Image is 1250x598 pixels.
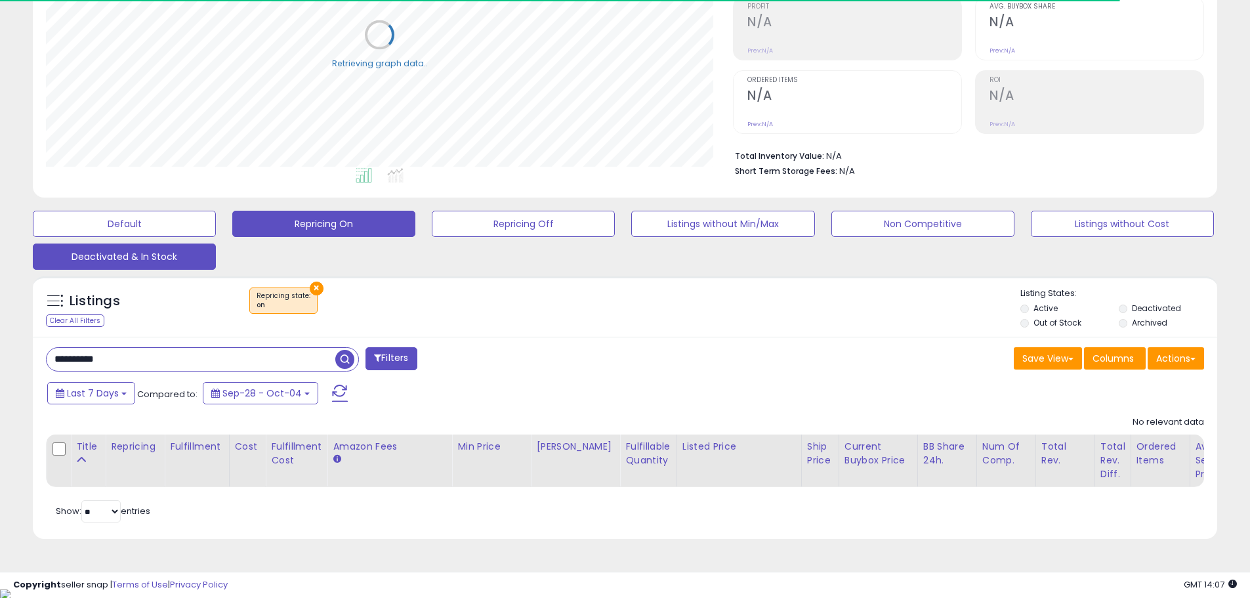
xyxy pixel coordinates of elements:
button: Non Competitive [831,211,1014,237]
div: Title [76,440,100,454]
button: Sep-28 - Oct-04 [203,382,318,404]
strong: Copyright [13,578,61,591]
label: Archived [1132,317,1167,328]
span: Repricing state : [257,291,310,310]
button: Save View [1014,347,1082,370]
h5: Listings [70,292,120,310]
div: Avg Selling Price [1196,440,1243,481]
span: Columns [1093,352,1134,365]
span: Ordered Items [747,77,961,84]
small: Amazon Fees. [333,454,341,465]
small: Prev: N/A [747,47,773,54]
div: Listed Price [682,440,796,454]
div: Retrieving graph data.. [332,57,428,69]
div: Fulfillment [170,440,223,454]
span: Profit [747,3,961,11]
label: Deactivated [1132,303,1181,314]
div: Ship Price [807,440,833,467]
b: Short Term Storage Fees: [735,165,837,177]
span: Compared to: [137,388,198,400]
button: Deactivated & In Stock [33,244,216,270]
div: Total Rev. [1041,440,1089,467]
li: N/A [735,147,1194,163]
div: Fulfillment Cost [271,440,322,467]
button: Listings without Cost [1031,211,1214,237]
div: Current Buybox Price [844,440,912,467]
span: Avg. Buybox Share [990,3,1203,11]
label: Out of Stock [1033,317,1081,328]
div: on [257,301,310,310]
button: Actions [1148,347,1204,370]
div: BB Share 24h. [923,440,971,467]
span: Sep-28 - Oct-04 [222,387,302,400]
div: No relevant data [1133,416,1204,429]
h2: N/A [747,14,961,32]
span: Last 7 Days [67,387,119,400]
button: Columns [1084,347,1146,370]
button: Last 7 Days [47,382,135,404]
h2: N/A [747,88,961,106]
button: Repricing On [232,211,415,237]
small: Prev: N/A [990,120,1015,128]
a: Privacy Policy [170,578,228,591]
small: Prev: N/A [990,47,1015,54]
a: Terms of Use [112,578,168,591]
div: seller snap | | [13,579,228,591]
button: Default [33,211,216,237]
button: Repricing Off [432,211,615,237]
div: Amazon Fees [333,440,446,454]
div: Cost [235,440,260,454]
button: Listings without Min/Max [631,211,814,237]
div: [PERSON_NAME] [536,440,614,454]
b: Total Inventory Value: [735,150,824,161]
button: Filters [365,347,417,370]
span: ROI [990,77,1203,84]
small: Prev: N/A [747,120,773,128]
h2: N/A [990,88,1203,106]
div: Ordered Items [1136,440,1184,467]
div: Fulfillable Quantity [625,440,671,467]
div: Num of Comp. [982,440,1030,467]
div: Total Rev. Diff. [1100,440,1125,481]
button: × [310,282,323,295]
h2: N/A [990,14,1203,32]
label: Active [1033,303,1058,314]
span: N/A [839,165,855,177]
p: Listing States: [1020,288,1217,300]
span: 2025-10-12 14:07 GMT [1184,578,1237,591]
div: Min Price [457,440,525,454]
div: Repricing [111,440,159,454]
div: Clear All Filters [46,314,104,327]
span: Show: entries [56,505,150,517]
